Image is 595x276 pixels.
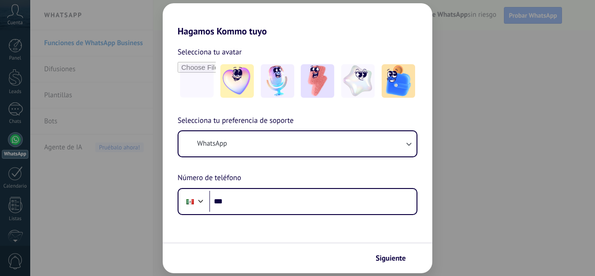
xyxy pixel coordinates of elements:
span: Número de teléfono [178,172,241,184]
span: Selecciona tu avatar [178,46,242,58]
span: Selecciona tu preferencia de soporte [178,115,294,127]
h2: Hagamos Kommo tuyo [163,3,432,37]
img: -3.jpeg [301,64,334,98]
span: Siguiente [376,255,406,262]
button: WhatsApp [178,131,416,156]
div: Mexico: + 52 [181,192,199,211]
img: -1.jpeg [220,64,254,98]
img: -2.jpeg [261,64,294,98]
span: WhatsApp [197,139,227,148]
button: Siguiente [371,250,418,266]
img: -5.jpeg [382,64,415,98]
img: -4.jpeg [341,64,375,98]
